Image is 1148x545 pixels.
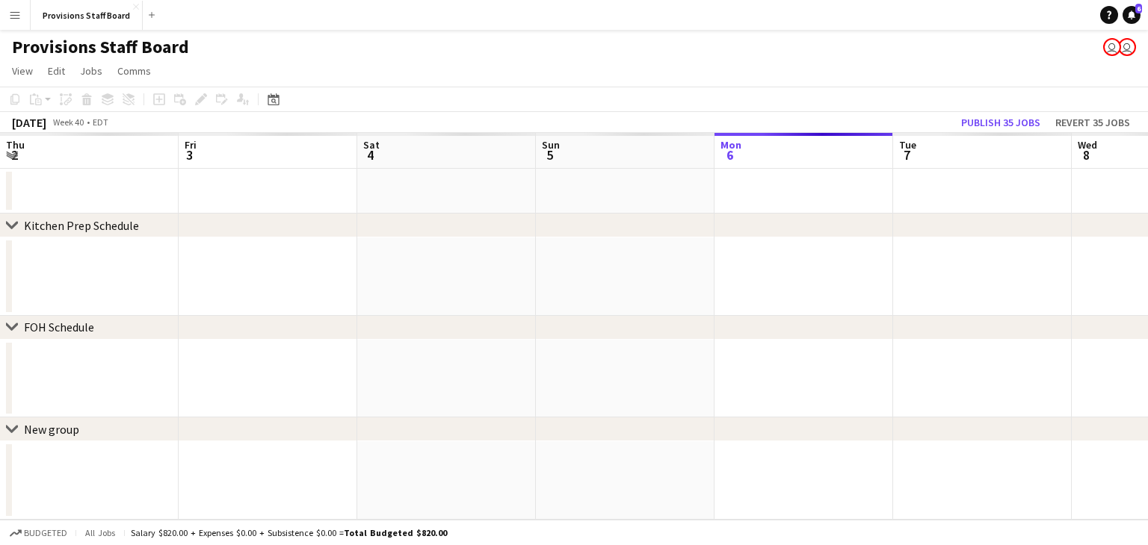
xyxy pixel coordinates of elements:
[74,61,108,81] a: Jobs
[24,320,94,334] div: FOH Schedule
[1123,6,1141,24] a: 6
[344,527,447,538] span: Total Budgeted $820.00
[542,138,560,152] span: Sun
[42,61,71,81] a: Edit
[363,138,380,152] span: Sat
[12,115,46,130] div: [DATE]
[12,64,33,78] span: View
[117,64,151,78] span: Comms
[1103,38,1121,56] app-user-avatar: Dustin Gallagher
[80,64,102,78] span: Jobs
[6,138,25,152] span: Thu
[182,146,197,163] span: 3
[24,528,67,538] span: Budgeted
[185,138,197,152] span: Fri
[361,146,380,163] span: 4
[24,422,79,437] div: New group
[897,146,916,163] span: 7
[111,61,157,81] a: Comms
[1076,146,1097,163] span: 8
[1118,38,1136,56] app-user-avatar: Dustin Gallagher
[4,146,25,163] span: 2
[720,138,741,152] span: Mon
[1078,138,1097,152] span: Wed
[540,146,560,163] span: 5
[82,527,118,538] span: All jobs
[93,116,108,128] div: EDT
[31,1,143,30] button: Provisions Staff Board
[899,138,916,152] span: Tue
[49,116,87,128] span: Week 40
[1135,4,1142,13] span: 6
[48,64,65,78] span: Edit
[12,36,189,58] h1: Provisions Staff Board
[24,218,139,233] div: Kitchen Prep Schedule
[718,146,741,163] span: 6
[131,527,447,538] div: Salary $820.00 + Expenses $0.00 + Subsistence $0.00 =
[6,61,39,81] a: View
[1049,113,1136,132] button: Revert 35 jobs
[7,525,70,541] button: Budgeted
[955,113,1046,132] button: Publish 35 jobs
